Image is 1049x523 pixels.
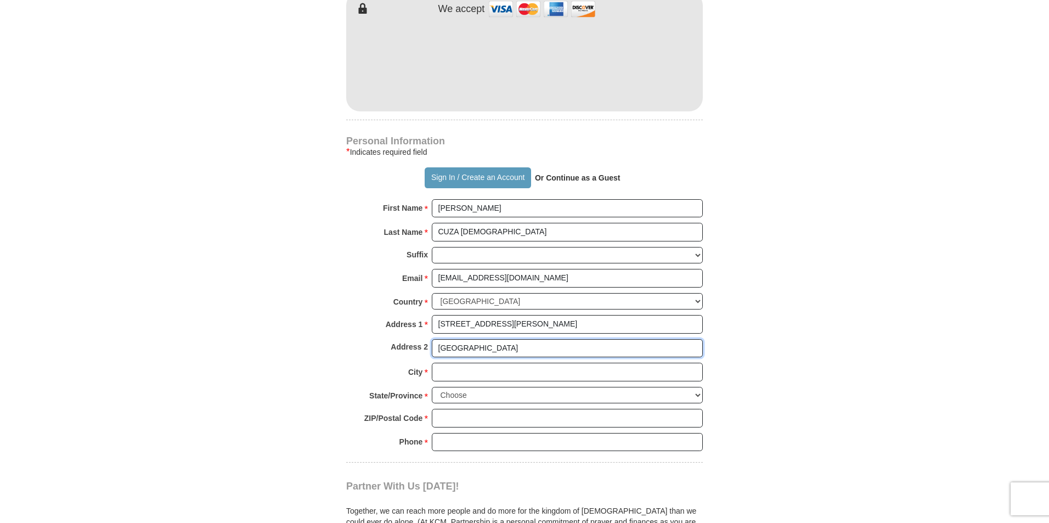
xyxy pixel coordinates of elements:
[408,364,422,380] strong: City
[369,388,422,403] strong: State/Province
[364,410,423,426] strong: ZIP/Postal Code
[393,294,423,310] strong: Country
[384,224,423,240] strong: Last Name
[399,434,423,449] strong: Phone
[402,271,422,286] strong: Email
[535,173,621,182] strong: Or Continue as a Guest
[386,317,423,332] strong: Address 1
[425,167,531,188] button: Sign In / Create an Account
[391,339,428,355] strong: Address 2
[383,200,422,216] strong: First Name
[438,3,485,15] h4: We accept
[346,137,703,145] h4: Personal Information
[346,145,703,159] div: Indicates required field
[346,481,459,492] span: Partner With Us [DATE]!
[407,247,428,262] strong: Suffix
